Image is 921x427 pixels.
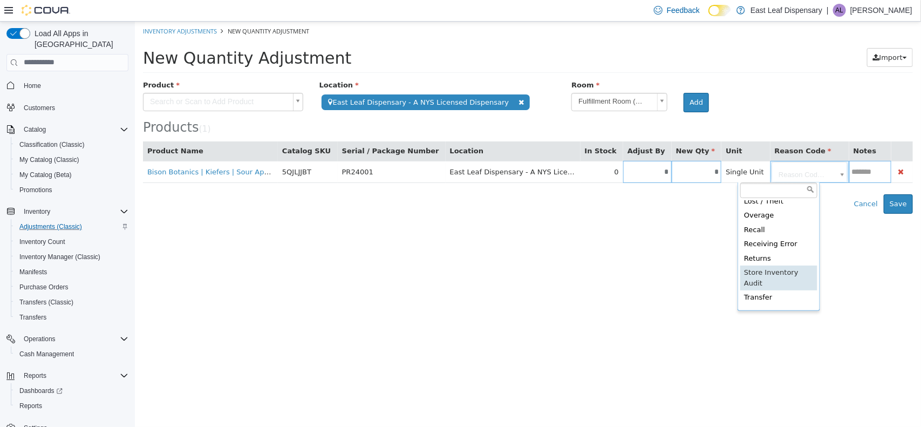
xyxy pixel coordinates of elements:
span: Transfers [15,311,128,324]
span: Feedback [667,5,700,16]
span: Operations [19,333,128,345]
div: Alex Librera [833,4,846,17]
button: Promotions [11,182,133,198]
a: Manifests [15,266,51,279]
p: [PERSON_NAME] [850,4,912,17]
button: Purchase Orders [11,280,133,295]
span: Load All Apps in [GEOGRAPHIC_DATA] [30,28,128,50]
button: Adjustments (Classic) [11,219,133,234]
span: AL [836,4,844,17]
span: Reports [19,402,42,410]
input: Dark Mode [708,5,731,16]
span: Promotions [15,184,128,196]
span: My Catalog (Classic) [19,155,79,164]
span: My Catalog (Beta) [15,168,128,181]
div: Receiving Error [605,215,683,230]
div: Transfer [605,269,683,283]
a: Inventory Count [15,235,70,248]
span: Catalog [24,125,46,134]
button: Catalog [2,122,133,137]
a: Promotions [15,184,57,196]
span: Dashboards [15,384,128,397]
div: Recall [605,201,683,216]
p: East Leaf Dispensary [751,4,822,17]
div: Returns [605,230,683,245]
a: Reports [15,399,46,412]
div: Lost / Theft [605,173,683,187]
span: Transfers [19,313,46,322]
span: Cash Management [15,348,128,361]
button: Customers [2,100,133,116]
button: Inventory [2,204,133,219]
a: Transfers [15,311,51,324]
span: Promotions [19,186,52,194]
button: My Catalog (Classic) [11,152,133,167]
span: My Catalog (Classic) [15,153,128,166]
span: Inventory [19,205,128,218]
span: Classification (Classic) [19,140,85,149]
a: My Catalog (Beta) [15,168,76,181]
a: Inventory Manager (Classic) [15,250,105,263]
a: Transfers (Classic) [15,296,78,309]
span: Transfers (Classic) [19,298,73,307]
button: Catalog [19,123,50,136]
button: Operations [19,333,60,345]
button: Cash Management [11,347,133,362]
p: | [827,4,829,17]
span: Manifests [19,268,47,276]
a: Customers [19,101,59,114]
button: Transfers [11,310,133,325]
button: Home [2,78,133,93]
span: Dashboards [19,387,63,395]
span: Inventory [24,207,50,216]
a: Cash Management [15,348,78,361]
button: My Catalog (Beta) [11,167,133,182]
button: Reports [11,398,133,414]
span: Reports [15,399,128,412]
span: Customers [19,101,128,114]
button: Transfers (Classic) [11,295,133,310]
span: Transfers (Classic) [15,296,128,309]
span: Purchase Orders [15,281,128,294]
button: Reports [2,368,133,383]
span: Classification (Classic) [15,138,128,151]
span: Inventory Count [15,235,128,248]
span: Home [24,82,41,90]
a: Classification (Classic) [15,138,89,151]
button: Operations [2,331,133,347]
span: Inventory Manager (Classic) [15,250,128,263]
span: Reports [19,369,128,382]
a: Home [19,79,45,92]
span: Adjustments (Classic) [15,220,128,233]
span: Inventory Count [19,238,65,246]
a: Dashboards [15,384,67,397]
span: Operations [24,335,56,343]
button: Inventory Count [11,234,133,249]
div: Store Inventory Audit [605,244,683,269]
a: Purchase Orders [15,281,73,294]
a: Adjustments (Classic) [15,220,86,233]
span: Manifests [15,266,128,279]
div: Overage [605,187,683,201]
span: Inventory Manager (Classic) [19,253,100,261]
button: Inventory [19,205,54,218]
a: Dashboards [11,383,133,398]
span: Cash Management [19,350,74,358]
img: Cova [22,5,70,16]
span: My Catalog (Beta) [19,171,72,179]
span: Home [19,79,128,92]
button: Manifests [11,265,133,280]
span: Purchase Orders [19,283,69,292]
span: Reports [24,371,46,380]
span: Customers [24,104,55,112]
button: Reports [19,369,51,382]
button: Inventory Manager (Classic) [11,249,133,265]
span: Adjustments (Classic) [19,222,82,231]
div: Waste [605,283,683,298]
a: My Catalog (Classic) [15,153,84,166]
span: Catalog [19,123,128,136]
button: Classification (Classic) [11,137,133,152]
